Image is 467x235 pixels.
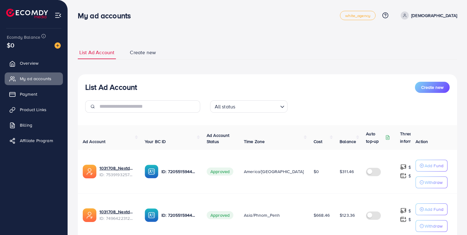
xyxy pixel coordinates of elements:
p: Add Fund [425,162,443,169]
img: ic-ba-acc.ded83a64.svg [145,165,158,178]
p: Threshold information [400,130,430,145]
span: Product Links [20,107,46,113]
span: $311.46 [340,168,354,175]
button: Create new [415,82,450,93]
button: Withdraw [416,176,447,188]
a: My ad accounts [5,72,63,85]
span: ID: 7496422312066220048 [99,215,135,221]
p: $ --- [408,216,416,223]
span: Ad Account [83,138,106,145]
a: [DEMOGRAPHIC_DATA] [398,11,457,20]
span: Overview [20,60,38,66]
img: ic-ba-acc.ded83a64.svg [145,208,158,222]
img: top-up amount [400,216,407,223]
input: Search for option [237,101,277,111]
div: <span class='underline'>1031708_Nextday_TTS</span></br>7539193257029550098 [99,165,135,178]
p: Auto top-up [366,130,384,145]
span: $0 [314,168,319,175]
span: Ad Account Status [207,132,230,145]
img: ic-ads-acc.e4c84228.svg [83,208,96,222]
p: Withdraw [425,179,443,186]
button: Add Fund [416,203,447,215]
span: $0 [7,41,14,50]
a: Billing [5,119,63,131]
span: Create new [130,49,156,56]
span: List Ad Account [79,49,114,56]
span: Approved [207,168,233,176]
p: [DEMOGRAPHIC_DATA] [411,12,457,19]
span: All status [214,102,237,111]
img: ic-ads-acc.e4c84228.svg [83,165,96,178]
div: Search for option [210,100,288,113]
img: top-up amount [400,207,407,214]
p: ID: 7205515944947466242 [161,168,197,175]
button: Add Fund [416,160,447,172]
img: menu [55,12,62,19]
p: $ --- [408,163,416,171]
span: Cost [314,138,323,145]
span: Billing [20,122,32,128]
a: Overview [5,57,63,69]
span: Your BC ID [145,138,166,145]
span: Action [416,138,428,145]
span: Balance [340,138,356,145]
span: Asia/Phnom_Penh [244,212,280,218]
span: Create new [421,84,443,90]
span: Ecomdy Balance [7,34,40,40]
p: Add Fund [425,206,443,213]
button: Withdraw [416,220,447,232]
h3: My ad accounts [78,11,136,20]
span: white_agency [345,14,370,18]
a: Payment [5,88,63,100]
img: top-up amount [400,164,407,170]
img: image [55,42,61,49]
span: ID: 7539193257029550098 [99,172,135,178]
a: 1031708_Nextday [99,209,135,215]
p: $ --- [408,172,416,180]
span: Time Zone [244,138,265,145]
span: Payment [20,91,37,97]
div: <span class='underline'>1031708_Nextday</span></br>7496422312066220048 [99,209,135,221]
span: Affiliate Program [20,137,53,144]
img: top-up amount [400,172,407,179]
p: Withdraw [425,222,443,230]
a: 1031708_Nextday_TTS [99,165,135,171]
span: $123.36 [340,212,355,218]
p: ID: 7205515944947466242 [161,211,197,219]
p: $ --- [408,207,416,215]
a: Product Links [5,103,63,116]
span: $668.46 [314,212,330,218]
span: My ad accounts [20,76,51,82]
img: logo [6,9,48,18]
a: white_agency [340,11,376,20]
h3: List Ad Account [85,83,137,92]
span: America/[GEOGRAPHIC_DATA] [244,168,304,175]
span: Approved [207,211,233,219]
a: Affiliate Program [5,134,63,147]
